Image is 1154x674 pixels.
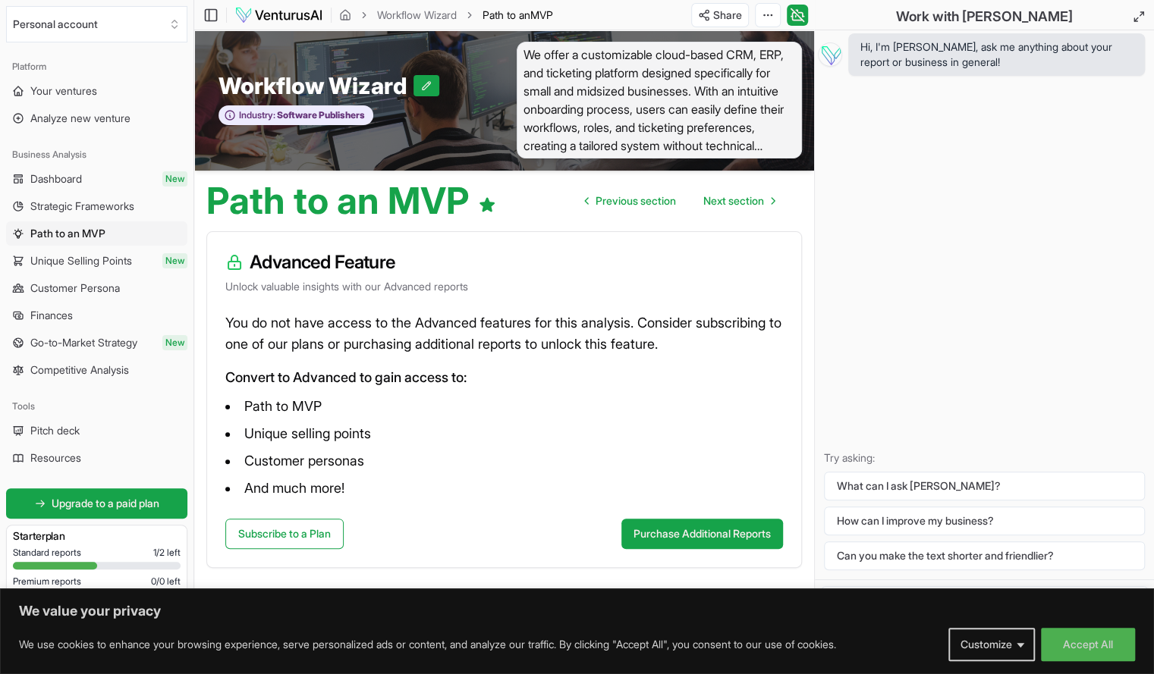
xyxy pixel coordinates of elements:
span: Customer Persona [30,281,120,296]
span: Workflow Wizard [219,72,413,99]
span: We offer a customizable cloud-based CRM, ERP, and ticketing platform designed specifically for sm... [517,42,803,158]
a: Pitch deck [6,419,187,443]
p: We use cookies to enhance your browsing experience, serve personalized ads or content, and analyz... [19,635,836,654]
p: Convert to Advanced to gain access to: [225,367,783,388]
a: DashboardNew [6,167,187,191]
h3: Starter plan [13,528,181,544]
img: Vera [818,42,842,67]
span: Pitch deck [30,423,80,438]
button: Industry:Software Publishers [219,105,373,126]
a: Go to previous page [573,186,688,216]
a: Subscribe to a Plan [225,519,344,549]
li: Unique selling points [225,422,783,446]
span: 1 / 2 left [153,547,181,559]
a: Unique Selling PointsNew [6,249,187,273]
button: Accept All [1041,628,1135,661]
img: logo [234,6,323,24]
span: Competitive Analysis [30,362,129,378]
li: Customer personas [225,449,783,473]
h1: Path to an MVP [206,183,496,219]
div: Platform [6,55,187,79]
h2: Work with [PERSON_NAME] [896,6,1073,27]
span: Upgrade to a paid plan [52,496,159,511]
span: Previous section [596,193,676,208]
p: You do not have access to the Advanced features for this analysis. Consider subscribing to one of... [225,312,783,355]
a: Workflow Wizard [377,8,457,23]
p: Try asking: [824,450,1145,466]
span: Resources [30,450,81,466]
a: Strategic Frameworks [6,194,187,218]
span: Path to an MVP [30,226,105,241]
span: Finances [30,308,73,323]
span: Strategic Frameworks [30,199,134,214]
p: We value your privacy [19,602,1135,620]
span: Industry: [239,109,275,121]
h3: Advanced Feature [225,250,783,274]
button: Select an organization [6,6,187,42]
nav: pagination [573,186,787,216]
span: Path to anMVP [483,8,553,23]
span: Analyze new venture [30,111,130,126]
button: Share [691,3,749,27]
a: Your ventures [6,79,187,103]
span: Next section [703,193,764,208]
a: Go-to-Market StrategyNew [6,331,187,355]
span: Premium reports [13,575,81,588]
span: Go-to-Market Strategy [30,335,137,350]
span: Your ventures [30,83,97,99]
a: Resources [6,446,187,470]
span: Software Publishers [275,109,365,121]
span: 0 / 0 left [151,575,181,588]
li: Path to MVP [225,394,783,419]
span: Dashboard [30,171,82,187]
p: Unlock valuable insights with our Advanced reports [225,279,783,294]
button: Customize [948,628,1035,661]
span: New [162,253,187,268]
li: And much more! [225,476,783,500]
a: Upgrade to a paid plan [6,488,187,519]
a: Finances [6,303,187,328]
span: New [162,171,187,187]
a: Go to next page [691,186,787,216]
a: Analyze new venture [6,106,187,130]
span: New [162,335,187,350]
span: Unique Selling Points [30,253,132,268]
span: Share [713,8,742,23]
nav: breadcrumb [339,8,553,23]
a: Customer Persona [6,276,187,300]
span: Standard reports [13,547,81,559]
button: How can I improve my business? [824,506,1145,535]
span: Hi, I'm [PERSON_NAME], ask me anything about your report or business in general! [860,39,1133,70]
a: Competitive Analysis [6,358,187,382]
div: Tools [6,394,187,419]
div: Business Analysis [6,143,187,167]
span: Path to an [483,8,530,21]
a: Path to an MVP [6,221,187,246]
button: What can I ask [PERSON_NAME]? [824,472,1145,500]
button: Purchase Additional Reports [621,519,783,549]
button: Can you make the text shorter and friendlier? [824,541,1145,570]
